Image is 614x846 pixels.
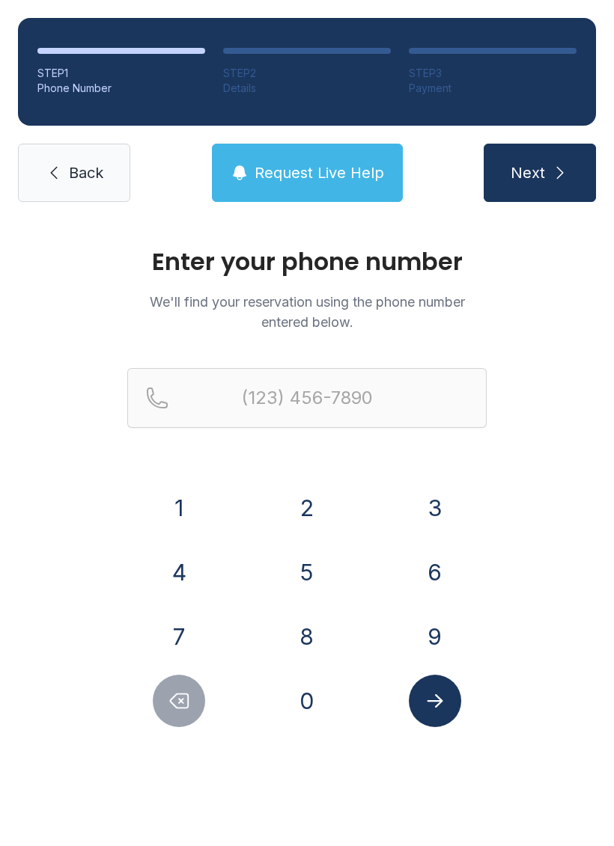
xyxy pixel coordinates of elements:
[409,675,461,727] button: Submit lookup form
[409,610,461,663] button: 9
[69,162,103,183] span: Back
[409,66,577,81] div: STEP 3
[37,66,205,81] div: STEP 1
[153,675,205,727] button: Delete number
[281,546,333,598] button: 5
[37,81,205,96] div: Phone Number
[409,81,577,96] div: Payment
[281,610,333,663] button: 8
[153,610,205,663] button: 7
[223,81,391,96] div: Details
[127,292,487,332] p: We'll find your reservation using the phone number entered below.
[281,675,333,727] button: 0
[511,162,545,183] span: Next
[255,162,384,183] span: Request Live Help
[153,546,205,598] button: 4
[409,546,461,598] button: 6
[127,250,487,274] h1: Enter your phone number
[409,482,461,534] button: 3
[153,482,205,534] button: 1
[223,66,391,81] div: STEP 2
[281,482,333,534] button: 2
[127,368,487,428] input: Reservation phone number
